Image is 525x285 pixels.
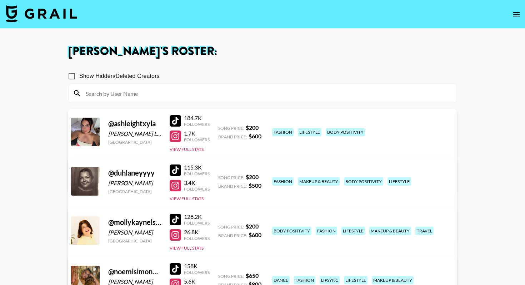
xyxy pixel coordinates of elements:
h1: [PERSON_NAME] 's Roster: [68,46,457,57]
div: Followers [184,236,210,241]
div: @ duhlaneyyyy [108,168,161,177]
div: 1.7K [184,130,210,137]
div: [GEOGRAPHIC_DATA] [108,139,161,145]
div: @ mollykaynelson [108,218,161,227]
button: open drawer [509,7,524,21]
div: lifestyle [387,177,411,186]
div: 128.2K [184,213,210,220]
span: Brand Price: [218,233,247,238]
div: @ ashleightxyla [108,119,161,128]
strong: $ 200 [246,124,259,131]
span: Show Hidden/Deleted Creators [79,72,160,80]
div: fashion [316,227,337,235]
button: View Full Stats [170,245,204,251]
div: makeup & beauty [372,276,414,284]
div: body positivity [326,128,365,136]
div: lifestyle [344,276,367,284]
div: fashion [272,128,294,136]
strong: $ 500 [249,182,261,189]
div: [PERSON_NAME] [108,180,161,187]
div: 158K [184,262,210,270]
div: lipsync [320,276,340,284]
div: 115.3K [184,164,210,171]
div: Followers [184,137,210,142]
div: [PERSON_NAME] Lusetich-[PERSON_NAME] [108,130,161,137]
span: Song Price: [218,224,244,230]
div: Followers [184,122,210,127]
div: makeup & beauty [369,227,411,235]
div: fashion [294,276,315,284]
button: View Full Stats [170,147,204,152]
strong: $ 650 [246,272,259,279]
div: [GEOGRAPHIC_DATA] [108,238,161,244]
div: fashion [272,177,294,186]
span: Brand Price: [218,183,247,189]
span: Brand Price: [218,134,247,139]
div: lifestyle [341,227,365,235]
strong: $ 200 [246,223,259,230]
div: dance [272,276,290,284]
div: 5.6K [184,278,210,285]
input: Search by User Name [81,88,452,99]
strong: $ 200 [246,173,259,180]
div: 3.4K [184,179,210,186]
div: Followers [184,270,210,275]
div: [PERSON_NAME] [108,229,161,236]
img: Grail Talent [6,5,77,22]
div: @ noemisimoncouceiro [108,267,161,276]
div: Followers [184,186,210,192]
button: View Full Stats [170,196,204,201]
div: body positivity [272,227,311,235]
div: Followers [184,220,210,226]
span: Song Price: [218,126,244,131]
div: body positivity [344,177,383,186]
span: Song Price: [218,175,244,180]
div: 26.8K [184,229,210,236]
span: Song Price: [218,274,244,279]
div: travel [415,227,434,235]
div: 184.7K [184,114,210,122]
div: makeup & beauty [298,177,340,186]
strong: $ 600 [249,231,261,238]
div: lifestyle [298,128,321,136]
div: Followers [184,171,210,176]
strong: $ 600 [249,133,261,139]
div: [GEOGRAPHIC_DATA] [108,189,161,194]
